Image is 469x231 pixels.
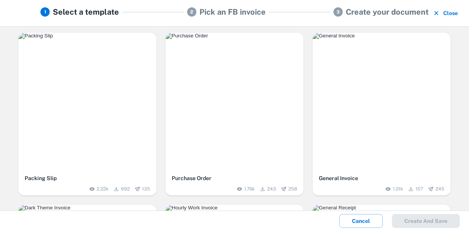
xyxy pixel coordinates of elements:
span: 243 [267,185,276,192]
span: 258 [288,185,297,192]
img: Purchase Order [166,33,303,39]
button: General InvoiceGeneral Invoice1.01k157245 [313,33,451,196]
img: General Receipt [313,205,451,211]
h5: Create your document [346,6,429,18]
h5: Select a template [53,6,119,18]
text: 1 [44,9,46,15]
h5: Pick an FB invoice [199,6,266,18]
span: 245 [435,185,444,192]
span: 2.22k [97,185,109,192]
span: 992 [121,185,130,192]
img: Packing Slip [18,33,156,39]
button: Close [432,6,460,20]
span: 1.76k [244,185,255,192]
button: Packing SlipPacking Slip2.22k992135 [18,33,156,196]
span: 157 [415,185,423,192]
img: Hourly Work Invoice [166,205,303,211]
text: 3 [337,9,340,15]
span: 1.01k [393,185,403,192]
h6: General Invoice [319,174,444,182]
h6: Purchase Order [172,174,297,182]
img: Dark Theme Invoice [18,205,156,211]
h6: Packing Slip [25,174,150,182]
text: 2 [190,9,193,15]
span: 135 [142,185,150,192]
img: General Invoice [313,33,451,39]
button: Purchase OrderPurchase Order1.76k243258 [166,33,303,196]
button: Cancel [339,214,383,228]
